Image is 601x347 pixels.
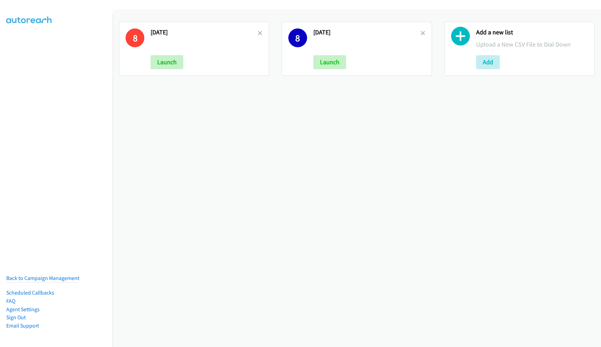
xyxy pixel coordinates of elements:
[313,28,420,36] h2: [DATE]
[313,55,346,69] button: Launch
[6,314,26,321] a: Sign Out
[151,55,183,69] button: Launch
[476,40,588,49] p: Upload a New CSV File to Dial Down
[6,289,54,296] a: Scheduled Callbacks
[126,28,144,47] h1: 8
[151,28,258,36] h2: [DATE]
[476,28,588,36] h2: Add a new list
[6,298,15,304] a: FAQ
[6,306,40,313] a: Agent Settings
[476,55,500,69] button: Add
[6,322,39,329] a: Email Support
[6,275,79,281] a: Back to Campaign Management
[288,28,307,47] h1: 8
